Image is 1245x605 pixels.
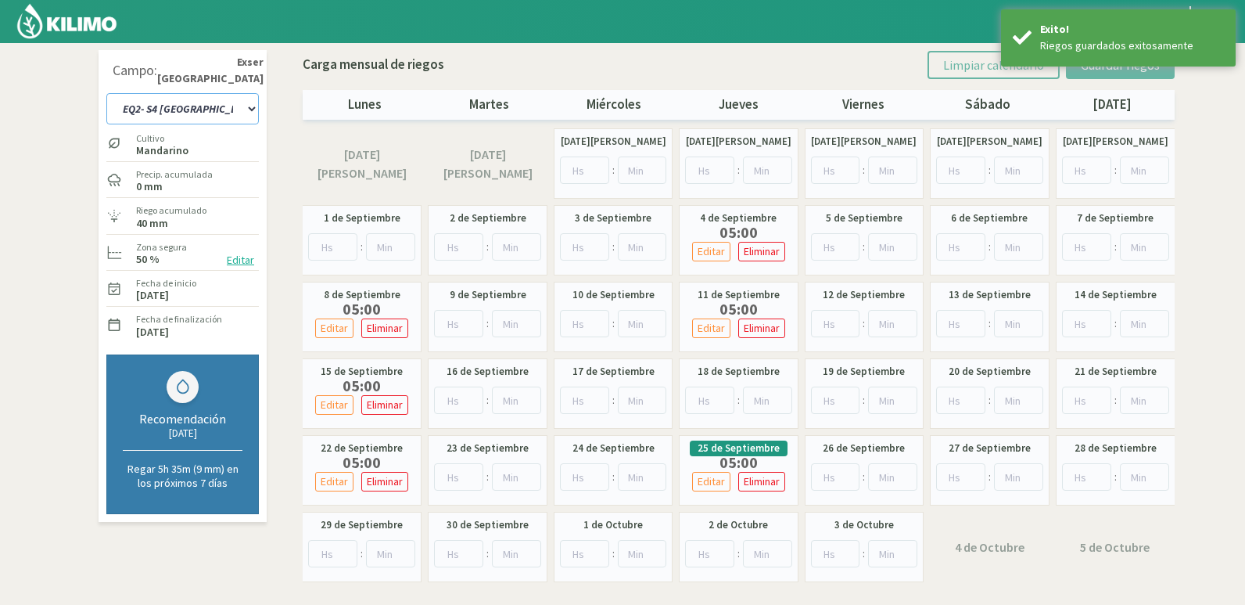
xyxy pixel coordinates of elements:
[994,387,1043,414] input: Min
[136,327,169,337] label: [DATE]
[486,546,489,562] span: :
[994,157,1043,184] input: Min
[688,456,789,469] label: 05:00
[113,63,157,78] div: Campo:
[136,290,169,301] label: [DATE]
[698,441,780,456] label: 25 de Septiembre
[955,538,1024,556] label: 4 de Octubre
[863,239,865,255] span: :
[685,540,734,567] input: Hs
[315,319,353,338] button: Editar
[1040,21,1224,38] div: Exito!
[994,310,1043,337] input: Min
[688,226,789,239] label: 05:00
[321,396,348,414] p: Editar
[572,441,655,456] label: 24 de Septiembre
[685,387,734,414] input: Hs
[698,473,725,491] p: Editar
[434,540,483,567] input: Hs
[743,387,792,414] input: Min
[311,456,412,469] label: 05:00
[427,95,551,115] p: martes
[692,472,730,492] button: Editar
[936,233,985,261] input: Hs
[1120,157,1169,184] input: Min
[1050,95,1175,115] p: [DATE]
[612,392,615,409] span: :
[321,517,403,533] label: 29 de Septiembre
[303,55,444,75] p: Carga mensual de riegos
[361,395,408,415] button: Eliminar
[308,233,357,261] input: Hs
[743,540,792,567] input: Min
[698,364,780,380] label: 18 de Septiembre
[618,540,667,567] input: Min
[136,146,188,156] label: Mandarino
[1120,463,1169,491] input: Min
[560,310,609,337] input: Hs
[988,239,991,255] span: :
[1063,134,1168,149] label: [DATE][PERSON_NAME]
[863,392,865,409] span: :
[492,540,541,567] input: Min
[366,540,415,567] input: Min
[823,364,905,380] label: 19 de Septiembre
[1080,538,1150,556] label: 5 de Octubre
[834,517,894,533] label: 3 de Octubre
[1062,387,1111,414] input: Hs
[988,162,991,178] span: :
[823,441,905,456] label: 26 de Septiembre
[1114,239,1117,255] span: :
[136,131,188,146] label: Cultivo
[311,303,412,315] label: 05:00
[868,157,917,184] input: Min
[1114,469,1117,485] span: :
[988,392,991,409] span: :
[321,364,403,380] label: 15 de Septiembre
[560,540,609,567] input: Hs
[310,145,414,183] label: [DATE][PERSON_NAME]
[492,387,541,414] input: Min
[811,387,860,414] input: Hs
[743,157,792,184] input: Min
[685,157,734,184] input: Hs
[321,441,403,456] label: 22 de Septiembre
[1062,157,1111,184] input: Hs
[492,310,541,337] input: Min
[868,310,917,337] input: Min
[157,54,264,88] strong: Exser [GEOGRAPHIC_DATA]
[222,251,259,269] button: Editar
[560,157,609,184] input: Hs
[136,312,222,326] label: Fecha de finalización
[949,364,1031,380] label: 20 de Septiembre
[324,211,400,226] label: 1 de Septiembre
[560,463,609,491] input: Hs
[692,319,730,338] button: Editar
[698,287,780,303] label: 11 de Septiembre
[949,441,1031,456] label: 27 de Septiembre
[618,157,667,184] input: Min
[321,319,348,337] p: Editar
[738,242,785,261] button: Eliminar
[612,546,615,562] span: :
[988,315,991,332] span: :
[447,441,529,456] label: 23 de Septiembre
[303,95,427,115] p: lunes
[1040,38,1224,54] div: Riegos guardados exitosamente
[492,233,541,261] input: Min
[486,392,489,409] span: :
[618,387,667,414] input: Min
[937,134,1042,149] label: [DATE][PERSON_NAME]
[1075,364,1157,380] label: 21 de Septiembre
[936,463,985,491] input: Hs
[572,287,655,303] label: 10 de Septiembre
[136,254,160,265] label: 50 %
[321,473,348,491] p: Editar
[486,315,489,332] span: :
[492,463,541,491] input: Min
[925,95,1049,115] p: sábado
[868,463,917,491] input: Min
[1075,287,1157,303] label: 14 de Septiembre
[1114,162,1117,178] span: :
[583,517,643,533] label: 1 de Octubre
